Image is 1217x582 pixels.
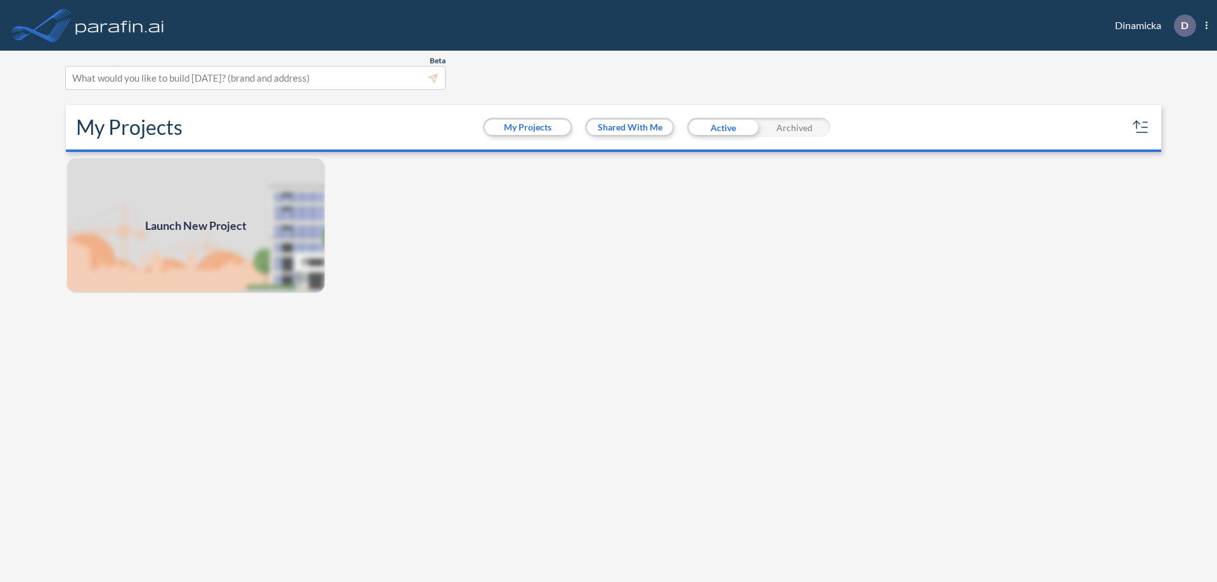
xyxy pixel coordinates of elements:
[66,157,326,294] a: Launch New Project
[1131,117,1151,137] button: sort
[73,13,167,38] img: logo
[145,217,247,234] span: Launch New Project
[485,120,570,135] button: My Projects
[759,118,830,137] div: Archived
[587,120,673,135] button: Shared With Me
[1181,20,1188,31] p: D
[687,118,759,137] div: Active
[76,115,183,139] h2: My Projects
[66,157,326,294] img: add
[430,56,446,66] span: Beta
[1096,15,1207,37] div: Dinamicka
